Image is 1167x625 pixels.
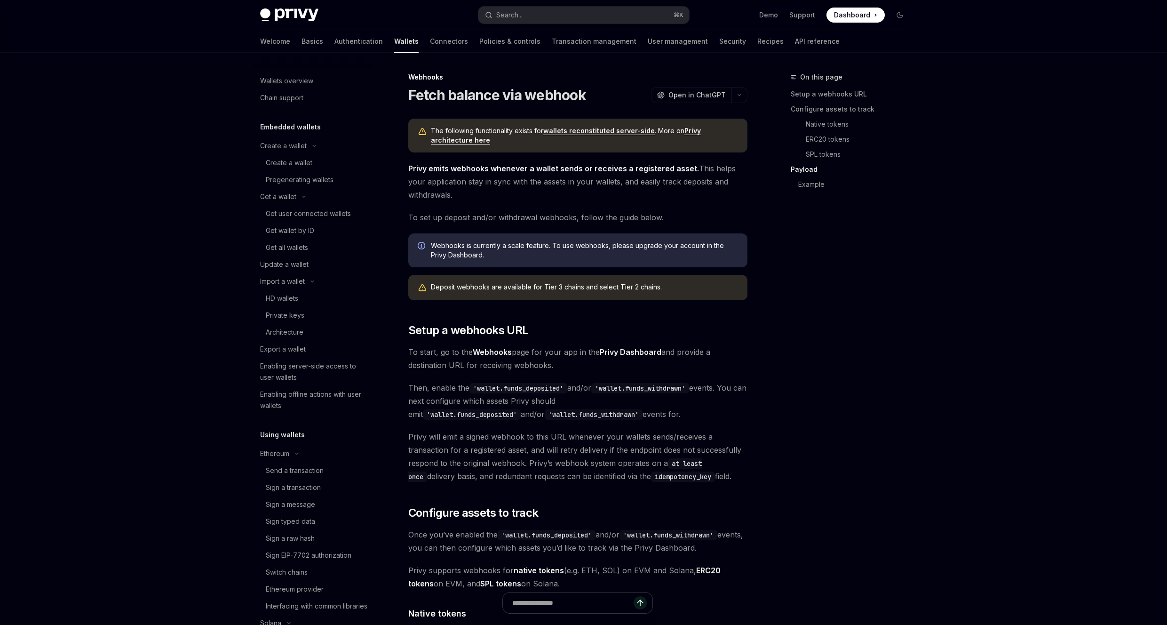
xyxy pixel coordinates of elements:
a: HD wallets [253,290,373,307]
a: Payload [791,162,915,177]
a: API reference [795,30,840,53]
a: ERC20 tokens [806,132,915,147]
div: Import a wallet [260,276,305,287]
div: Architecture [266,327,303,338]
div: Get a wallet [260,191,296,202]
div: Ethereum provider [266,584,324,595]
span: Privy supports webhooks for (e.g. ETH, SOL) on EVM and Solana, on EVM, and on Solana. [408,564,747,590]
span: Webhooks is currently a scale feature. To use webhooks, please upgrade your account in the Privy ... [431,241,738,260]
span: The following functionality exists for . More on [431,126,738,145]
a: Basics [302,30,323,53]
a: Wallets overview [253,72,373,89]
div: Sign a message [266,499,315,510]
a: Create a wallet [253,154,373,171]
div: Private keys [266,310,304,321]
code: 'wallet.funds_deposited' [469,383,567,393]
span: Open in ChatGPT [668,90,726,100]
div: Chain support [260,92,303,104]
a: Send a transaction [253,462,373,479]
a: Get wallet by ID [253,222,373,239]
a: Demo [759,10,778,20]
a: Authentication [334,30,383,53]
a: Ethereum provider [253,581,373,598]
a: Sign a transaction [253,479,373,496]
a: Configure assets to track [791,102,915,117]
a: Support [789,10,815,20]
div: Create a wallet [260,140,307,152]
a: Update a wallet [253,256,373,273]
code: idempotency_key [651,472,715,482]
div: Send a transaction [266,465,324,476]
a: Architecture [253,324,373,341]
a: Native tokens [806,117,915,132]
div: Sign EIP-7702 authorization [266,550,351,561]
div: Sign a transaction [266,482,321,493]
div: Create a wallet [266,157,312,168]
a: Switch chains [253,564,373,581]
a: Welcome [260,30,290,53]
strong: Webhooks [473,347,512,357]
span: ⌘ K [674,11,683,19]
img: dark logo [260,8,318,22]
a: wallets reconstituted server-side [543,127,655,135]
a: Transaction management [552,30,636,53]
div: Webhooks [408,72,747,82]
strong: native tokens [514,566,564,575]
a: Wallets [394,30,419,53]
a: Enabling offline actions with user wallets [253,386,373,414]
h5: Embedded wallets [260,121,321,133]
a: Example [798,177,915,192]
strong: Privy emits webhooks whenever a wallet sends or receives a registered asset. [408,164,699,173]
svg: Warning [418,127,427,136]
span: Dashboard [834,10,870,20]
a: Policies & controls [479,30,540,53]
span: Once you’ve enabled the and/or events, you can then configure which assets you’d like to track vi... [408,528,747,554]
a: Enabling server-side access to user wallets [253,358,373,386]
div: Sign a raw hash [266,533,315,544]
span: On this page [800,72,842,83]
code: 'wallet.funds_withdrawn' [591,383,689,393]
a: SPL tokens [806,147,915,162]
button: Send message [634,596,647,609]
a: Chain support [253,89,373,106]
h1: Fetch balance via webhook [408,87,586,104]
span: This helps your application stay in sync with the assets in your wallets, and easily track deposi... [408,162,747,201]
code: 'wallet.funds_withdrawn' [545,409,643,420]
a: Get all wallets [253,239,373,256]
div: Get all wallets [266,242,308,253]
code: 'wallet.funds_deposited' [498,530,595,540]
span: Then, enable the and/or events. You can next configure which assets Privy should emit and/or even... [408,381,747,421]
button: Toggle dark mode [892,8,907,23]
a: Get user connected wallets [253,205,373,222]
span: Setup a webhooks URL [408,323,529,338]
svg: Warning [418,283,427,293]
a: Security [719,30,746,53]
h5: Using wallets [260,429,305,441]
a: Connectors [430,30,468,53]
div: Get wallet by ID [266,225,314,236]
strong: SPL tokens [480,579,521,588]
a: Export a wallet [253,341,373,358]
span: To set up deposit and/or withdrawal webhooks, follow the guide below. [408,211,747,224]
a: Sign typed data [253,513,373,530]
div: Ethereum [260,448,289,459]
div: Update a wallet [260,259,309,270]
code: 'wallet.funds_withdrawn' [619,530,717,540]
a: Setup a webhooks URL [791,87,915,102]
div: Switch chains [266,567,308,578]
span: Privy will emit a signed webhook to this URL whenever your wallets sends/receives a transaction f... [408,430,747,483]
div: Deposit webhooks are available for Tier 3 chains and select Tier 2 chains. [431,282,738,293]
span: To start, go to the page for your app in the and provide a destination URL for receiving webhooks. [408,345,747,372]
div: HD wallets [266,293,298,304]
a: Sign a message [253,496,373,513]
button: Search...⌘K [478,7,689,24]
div: Wallets overview [260,75,313,87]
div: Get user connected wallets [266,208,351,219]
div: Pregenerating wallets [266,174,333,185]
a: Private keys [253,307,373,324]
code: 'wallet.funds_deposited' [423,409,521,420]
div: Enabling server-side access to user wallets [260,361,367,383]
div: Interfacing with common libraries [266,601,367,612]
a: User management [648,30,708,53]
button: Open in ChatGPT [651,87,731,103]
